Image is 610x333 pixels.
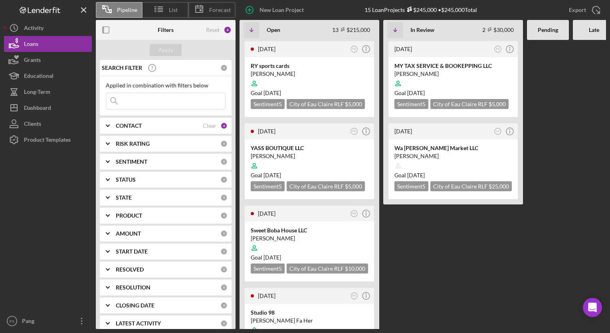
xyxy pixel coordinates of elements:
[116,141,150,147] b: RISK RATING
[220,266,228,273] div: 0
[116,159,147,165] b: SENTIMENT
[24,100,51,118] div: Dashboard
[258,128,275,135] time: 2025-09-08 18:38
[394,172,425,178] span: Goal
[353,130,356,133] text: PX
[116,284,151,291] b: RESOLUTION
[251,144,368,152] div: YASS BOUTIQUE LLC
[240,2,312,18] button: New Loan Project
[24,116,41,134] div: Clients
[158,44,173,56] div: Apply
[287,181,365,191] div: City of Eau Claire RLF
[244,40,375,118] a: [DATE]PXRY sports cards[PERSON_NAME]Goal [DATE]Sentiment5City of Eau Claire RLF $5,000
[287,264,368,274] div: City of Eau Claire RLF
[220,248,228,255] div: 0
[102,65,142,71] b: SEARCH FILTER
[489,101,506,107] span: $5,000
[251,89,281,96] span: Goal
[287,99,365,109] div: City of Eau Claire RLF
[251,234,368,242] div: [PERSON_NAME]
[4,116,92,132] button: Clients
[583,298,602,317] div: Open Intercom Messenger
[349,126,360,137] button: PX
[394,70,512,78] div: [PERSON_NAME]
[116,230,141,237] b: AMOUNT
[220,284,228,291] div: 0
[4,313,92,329] button: PXPang [PERSON_NAME]
[224,26,232,34] div: 6
[267,27,280,33] b: Open
[220,176,228,183] div: 0
[410,27,434,33] b: In Review
[220,320,228,327] div: 0
[220,64,228,71] div: 0
[259,2,304,18] div: New Loan Project
[220,230,228,237] div: 0
[117,7,137,13] span: Pipeline
[349,291,360,301] button: PX
[220,194,228,201] div: 0
[220,158,228,165] div: 0
[263,254,281,261] time: 09/06/2025
[387,122,519,200] a: [DATE]LXWa [PERSON_NAME] Market LLC[PERSON_NAME]Goal [DATE]Sentiment5City of Eau Claire RLF $25,000
[407,172,425,178] time: 08/29/2025
[589,27,599,33] b: Late
[24,84,50,102] div: Long-Term
[251,181,285,191] div: Sentiment 5
[251,317,368,325] div: [PERSON_NAME] Fa Her
[116,266,144,273] b: RESOLVED
[251,264,285,274] div: Sentiment 5
[251,70,368,78] div: [PERSON_NAME]
[116,194,132,201] b: STATE
[493,126,503,137] button: LX
[258,46,275,52] time: 2025-09-08 19:18
[387,40,519,118] a: [DATE]PXMY TAX SERVICE & BOOKEPPING LLC[PERSON_NAME]Goal [DATE]Sentiment5City of Eau Claire RLF $...
[24,52,41,70] div: Grants
[251,309,368,317] div: Studio 98
[394,152,512,160] div: [PERSON_NAME]
[394,128,412,135] time: 2025-07-30 15:42
[116,123,142,129] b: CONTACT
[203,123,216,129] div: Clear
[258,210,275,217] time: 2025-09-08 18:25
[430,181,512,191] div: City of Eau Claire RLF
[561,2,606,18] button: Export
[482,26,514,33] div: 2 $30,000
[394,46,412,52] time: 2025-08-11 18:49
[169,7,178,13] span: List
[220,140,228,147] div: 0
[263,172,281,178] time: 08/21/2025
[116,248,148,255] b: START DATE
[220,302,228,309] div: 0
[24,132,71,150] div: Product Templates
[24,68,53,86] div: Educational
[24,36,38,54] div: Loans
[394,62,512,70] div: MY TAX SERVICE & BOOKEPPING LLC
[116,212,142,219] b: PRODUCT
[405,6,437,13] div: $245,000
[538,27,558,33] b: Pending
[4,68,92,84] button: Educational
[24,20,44,38] div: Activity
[4,132,92,148] a: Product Templates
[150,44,182,56] button: Apply
[394,89,425,96] span: Goal
[251,226,368,234] div: Sweet Boba House LLC
[116,176,136,183] b: STATUS
[258,292,275,299] time: 2025-09-08 02:13
[407,89,425,96] time: 08/21/2025
[209,7,231,13] span: Forecast
[364,6,477,13] div: 15 Loan Projects • $245,000 Total
[4,20,92,36] button: Activity
[345,183,362,190] span: $5,000
[251,254,281,261] span: Goal
[4,100,92,116] button: Dashboard
[353,294,356,297] text: PX
[263,89,281,96] time: 08/09/2025
[353,48,356,50] text: PX
[394,99,428,109] div: Sentiment 5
